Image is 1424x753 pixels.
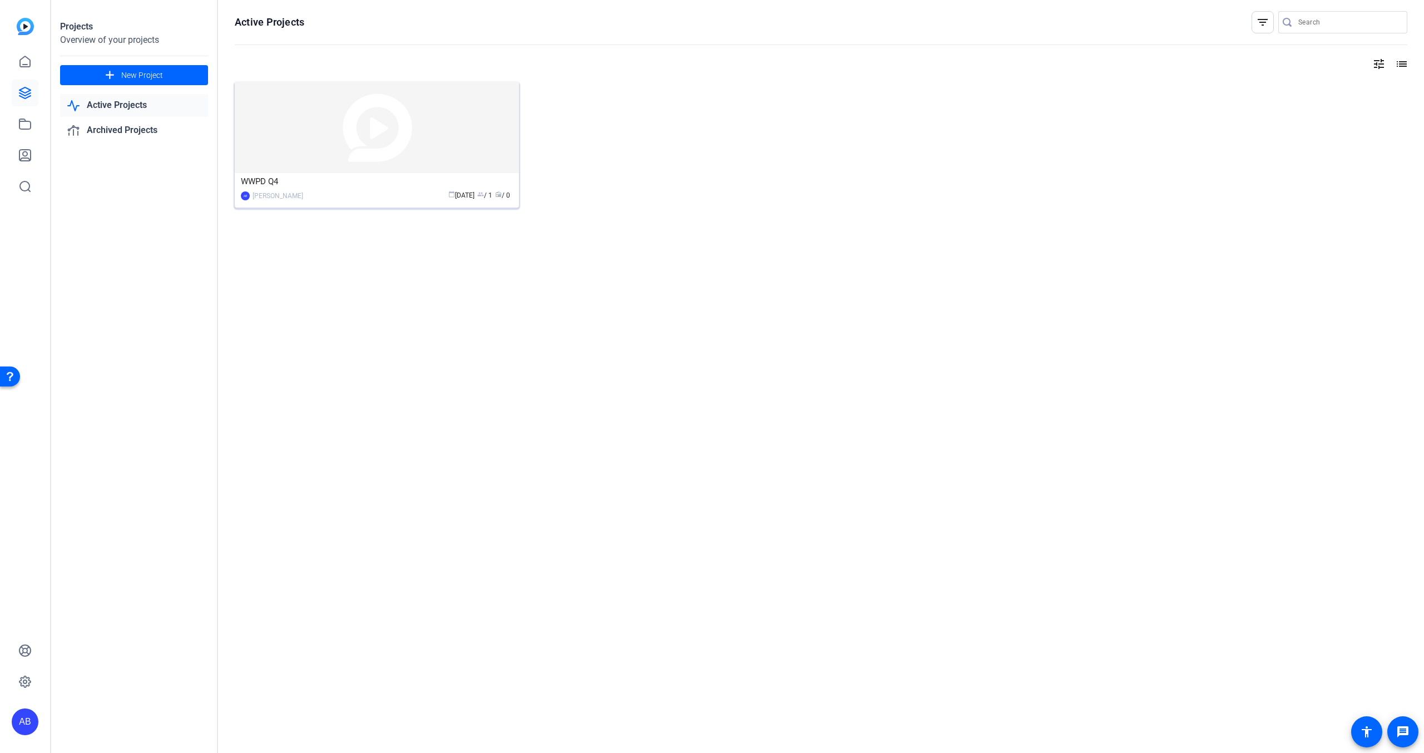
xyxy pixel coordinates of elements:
div: AB [241,191,250,200]
div: Overview of your projects [60,33,208,47]
mat-icon: accessibility [1360,725,1373,739]
span: / 0 [495,191,510,199]
span: calendar_today [448,191,455,198]
h1: Active Projects [235,16,304,29]
div: AB [12,708,38,735]
a: Archived Projects [60,119,208,142]
input: Search [1298,16,1398,29]
span: group [477,191,484,198]
div: [PERSON_NAME] [253,190,303,201]
mat-icon: tune [1372,57,1386,71]
img: blue-gradient.svg [17,18,34,35]
div: Projects [60,20,208,33]
span: / 1 [477,191,492,199]
button: New Project [60,65,208,85]
mat-icon: add [103,68,117,82]
mat-icon: message [1396,725,1410,739]
span: [DATE] [448,191,474,199]
a: Active Projects [60,94,208,117]
mat-icon: filter_list [1256,16,1269,29]
span: New Project [121,70,163,81]
span: radio [495,191,502,198]
mat-icon: list [1394,57,1407,71]
div: WWPD Q4 [241,173,513,190]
